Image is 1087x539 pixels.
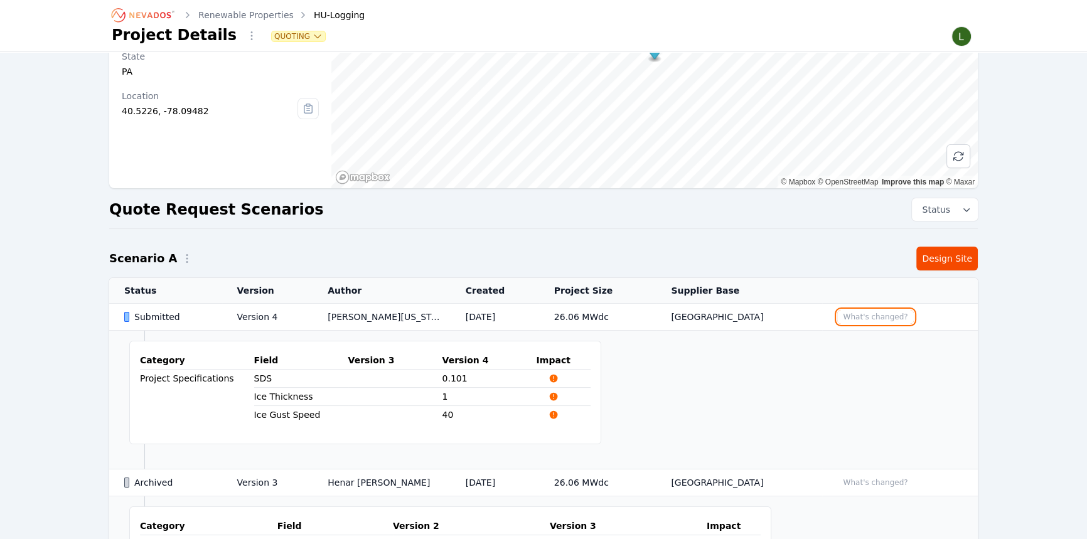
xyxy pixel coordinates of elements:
[837,310,913,324] button: What's changed?
[442,388,537,406] td: 1
[912,198,978,221] button: Status
[442,370,537,388] td: 0.101
[451,469,539,496] td: [DATE]
[313,304,451,331] td: [PERSON_NAME][US_STATE]
[272,31,325,41] button: Quoting
[254,406,348,424] td: Ice Gust Speed
[537,410,570,420] span: Impacts Structural Calculations
[916,247,978,270] a: Design Site
[451,278,539,304] th: Created
[837,476,913,489] button: What's changed?
[335,170,390,184] a: Mapbox homepage
[550,517,707,535] th: Version 3
[122,105,297,117] div: 40.5226, -78.09482
[917,203,950,216] span: Status
[539,304,656,331] td: 26.06 MWdc
[112,5,365,25] nav: Breadcrumb
[946,178,975,186] a: Maxar
[707,517,761,535] th: Impact
[393,517,550,535] th: Version 2
[112,25,237,45] h1: Project Details
[198,9,294,21] a: Renewable Properties
[348,351,442,370] th: Version 3
[122,65,319,78] div: PA
[313,278,451,304] th: Author
[539,469,656,496] td: 26.06 MWdc
[109,469,978,496] tr: ArchivedVersion 3Henar [PERSON_NAME][DATE]26.06 MWdc[GEOGRAPHIC_DATA]What's changed?
[537,351,591,370] th: Impact
[109,304,978,331] tr: SubmittedVersion 4[PERSON_NAME][US_STATE][DATE]26.06 MWdc[GEOGRAPHIC_DATA]What's changed?
[124,311,216,323] div: Submitted
[222,304,313,331] td: Version 4
[656,469,822,496] td: [GEOGRAPHIC_DATA]
[313,469,451,496] td: Henar [PERSON_NAME]
[122,90,297,102] div: Location
[781,178,815,186] a: Mapbox
[951,26,972,46] img: Lamar Washington
[254,370,348,387] td: SDS
[109,250,177,267] h2: Scenario A
[122,50,319,63] div: State
[537,373,570,383] span: Impacts Structural Calculations
[296,9,365,21] div: HU-Logging
[277,517,393,535] th: Field
[222,469,313,496] td: Version 3
[140,370,254,424] td: Project Specifications
[656,278,822,304] th: Supplier Base
[656,304,822,331] td: [GEOGRAPHIC_DATA]
[140,517,277,535] th: Category
[882,178,944,186] a: Improve this map
[140,351,254,370] th: Category
[539,278,656,304] th: Project Size
[442,406,537,424] td: 40
[442,351,537,370] th: Version 4
[109,200,323,220] h2: Quote Request Scenarios
[451,304,539,331] td: [DATE]
[254,351,348,370] th: Field
[109,278,222,304] th: Status
[254,388,348,405] td: Ice Thickness
[222,278,313,304] th: Version
[124,476,216,489] div: Archived
[818,178,879,186] a: OpenStreetMap
[537,392,570,402] span: Impacts Structural Calculations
